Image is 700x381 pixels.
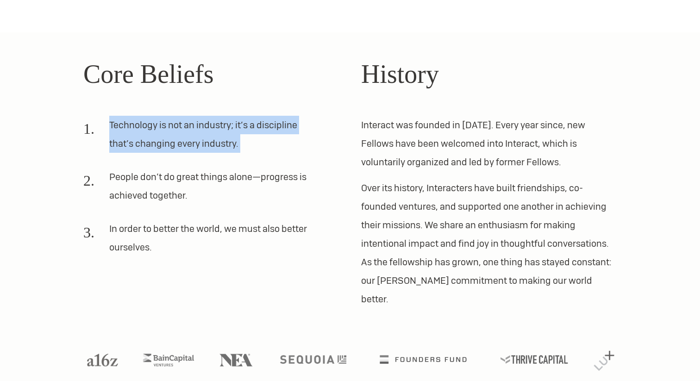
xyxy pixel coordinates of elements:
[361,116,617,171] p: Interact was founded in [DATE]. Every year since, new Fellows have been welcomed into Interact, w...
[361,55,617,94] h2: History
[83,116,317,160] li: Technology is not an industry; it’s a discipline that’s changing every industry.
[83,219,317,264] li: In order to better the world, we must also better ourselves.
[83,55,339,94] h2: Core Beliefs
[280,355,346,364] img: Sequoia logo
[500,355,568,364] img: Thrive Capital logo
[83,168,317,212] li: People don’t do great things alone—progress is achieved together.
[143,354,194,366] img: Bain Capital Ventures logo
[361,179,617,308] p: Over its history, Interacters have built friendships, co-founded ventures, and supported one anot...
[87,354,118,366] img: A16Z logo
[594,351,614,371] img: Lux Capital logo
[219,354,253,366] img: NEA logo
[380,355,467,364] img: Founders Fund logo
